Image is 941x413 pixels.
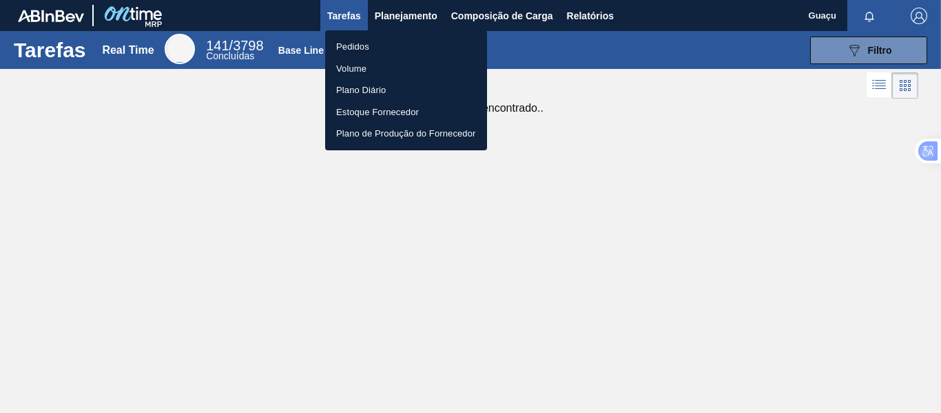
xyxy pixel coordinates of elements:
a: Plano de Produção do Fornecedor [325,123,487,145]
a: Volume [325,58,487,80]
a: Plano Diário [325,79,487,101]
a: Pedidos [325,36,487,58]
a: Estoque Fornecedor [325,101,487,123]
